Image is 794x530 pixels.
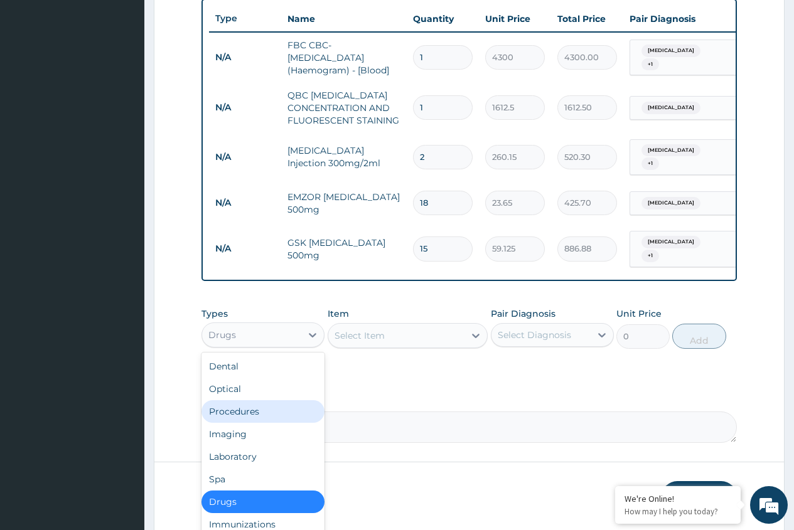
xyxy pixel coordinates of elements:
[551,6,623,31] th: Total Price
[281,184,407,222] td: EMZOR [MEDICAL_DATA] 500mg
[623,6,761,31] th: Pair Diagnosis
[616,307,662,320] label: Unit Price
[281,33,407,83] td: FBC CBC-[MEDICAL_DATA] (Haemogram) - [Blood]
[201,378,325,400] div: Optical
[209,191,281,215] td: N/A
[209,237,281,260] td: N/A
[65,70,211,87] div: Chat with us now
[641,144,700,157] span: [MEDICAL_DATA]
[641,157,659,170] span: + 1
[641,58,659,71] span: + 1
[209,7,281,30] th: Type
[201,394,737,405] label: Comment
[328,307,349,320] label: Item
[73,158,173,285] span: We're online!
[206,6,236,36] div: Minimize live chat window
[201,400,325,423] div: Procedures
[662,481,737,514] button: Submit
[641,250,659,262] span: + 1
[209,146,281,169] td: N/A
[208,329,236,341] div: Drugs
[201,490,325,513] div: Drugs
[281,83,407,133] td: QBC [MEDICAL_DATA] CONCENTRATION AND FLUORESCENT STAINING
[201,423,325,445] div: Imaging
[201,445,325,468] div: Laboratory
[498,329,571,341] div: Select Diagnosis
[209,46,281,69] td: N/A
[641,236,700,248] span: [MEDICAL_DATA]
[209,96,281,119] td: N/A
[641,45,700,57] span: [MEDICAL_DATA]
[625,493,731,504] div: We're Online!
[201,309,228,319] label: Types
[201,355,325,378] div: Dental
[281,230,407,268] td: GSK [MEDICAL_DATA] 500mg
[479,6,551,31] th: Unit Price
[23,63,51,94] img: d_794563401_company_1708531726252_794563401
[491,307,555,320] label: Pair Diagnosis
[6,342,239,386] textarea: Type your message and hit 'Enter'
[672,324,726,349] button: Add
[201,468,325,490] div: Spa
[625,506,731,517] p: How may I help you today?
[335,329,385,342] div: Select Item
[641,197,700,209] span: [MEDICAL_DATA]
[641,102,700,114] span: [MEDICAL_DATA]
[281,6,407,31] th: Name
[407,6,479,31] th: Quantity
[281,138,407,176] td: [MEDICAL_DATA] Injection 300mg/2ml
